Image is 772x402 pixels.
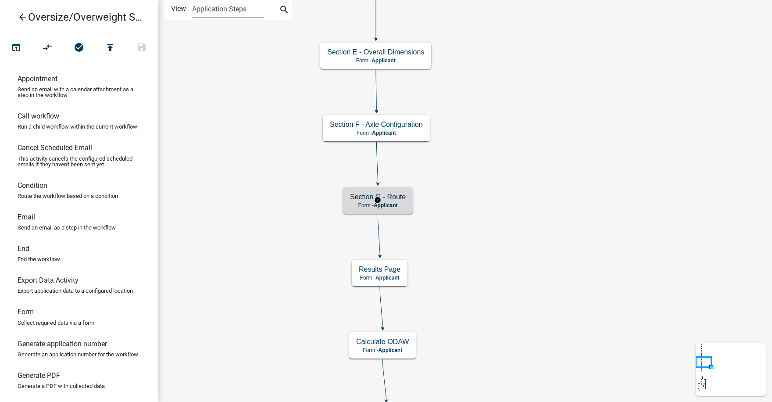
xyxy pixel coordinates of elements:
p: Generate a PDF with collected data [18,383,105,389]
i: open_in_browser [11,42,21,54]
h6: Appointment [18,75,57,83]
p: End the workflow [18,256,60,262]
span: Applicant [378,347,402,353]
h5: Section G - Route [350,193,406,201]
h6: Generate PDF [18,371,60,380]
button: Publish [94,39,126,57]
button: search [277,4,291,18]
h6: End [18,244,29,253]
h6: Cancel Scheduled Email [18,144,92,152]
i: search [279,4,289,17]
h5: Calculate ODAW [356,337,409,346]
i: compare_arrows [43,42,53,54]
p: Export application data to a configured location [18,288,133,294]
p: Form - [330,130,423,136]
button: Save [126,39,157,57]
span: Applicant [372,130,396,136]
a: Oversize/Overweight Single Trip Transportation Permit ($50 plus overweight Fees) [7,7,144,27]
p: Generate an application number for the workflow [18,352,138,357]
i: arrow_back [18,12,28,24]
i: publish [105,42,115,54]
div: Workflow actions [0,39,157,60]
span: Applicant [375,275,400,281]
p: Run a child workflow within the current workflow [18,124,137,129]
h6: Call workflow [18,112,59,120]
p: Collect required data via a form [18,320,94,326]
button: Test Workflow [0,39,32,57]
p: Form - [350,202,406,208]
p: Form - [327,57,424,64]
h6: Generate application number [18,340,107,348]
span: Applicant [372,57,396,64]
button: No problems [63,39,95,57]
i: check_circle [74,42,84,54]
i: save [136,42,147,54]
p: Send an email as a step in the workflow [18,225,116,230]
h5: Results Page [359,265,400,273]
h6: Export Data Activity [18,276,79,284]
p: This activity cancels the configured scheduled emails if they haven't been sent yet. [18,156,140,167]
h5: Section F - Axle Configuration [330,120,423,129]
p: Send an email with a calendar attachment as a step in the workflow [18,86,140,98]
h6: Condition [18,181,47,190]
h6: Email [18,213,35,221]
p: Form - [356,347,409,353]
h5: Section E - Overall Dimensions [327,48,424,56]
h6: Form [18,308,34,316]
button: Auto Layout [32,39,63,57]
p: Route the workflow based on a condition [18,193,118,199]
span: Applicant [374,202,398,208]
p: Form - [359,275,400,281]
